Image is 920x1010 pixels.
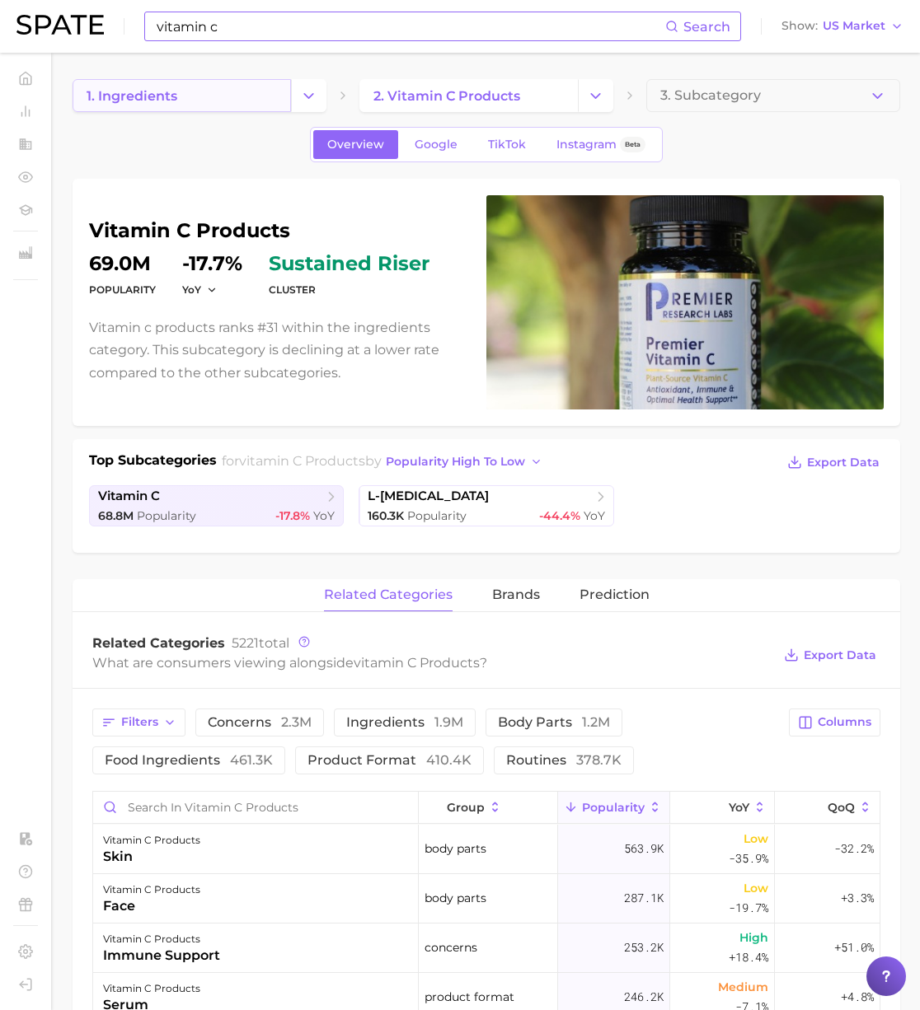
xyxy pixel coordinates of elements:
a: Overview [313,130,398,159]
span: 410.4k [426,752,472,768]
span: 68.8m [98,508,134,523]
span: 3. Subcategory [660,88,761,103]
span: +51.0% [834,938,874,957]
span: +3.3% [841,888,874,908]
span: routines [506,754,622,767]
a: Google [401,130,472,159]
dd: -17.7% [182,254,242,274]
span: body parts [425,839,486,858]
span: TikTok [488,138,526,152]
span: Google [415,138,458,152]
a: Log out. Currently logged in with e-mail yumi.toki@spate.nyc. [13,972,38,997]
span: Popularity [582,801,645,814]
span: Instagram [556,138,617,152]
button: Export Data [783,451,884,474]
button: popularity high to low [382,451,547,473]
span: 253.2k [624,938,664,957]
dt: Popularity [89,280,156,300]
button: Columns [789,708,880,736]
a: 2. vitamin c products [359,79,578,112]
span: YoY [182,283,201,297]
span: 461.3k [230,752,273,768]
div: skin [103,847,200,867]
span: Beta [625,138,641,152]
span: Low [744,829,768,849]
span: sustained riser [269,254,429,274]
span: Filters [121,715,158,729]
span: Low [744,878,768,898]
span: QoQ [828,801,855,814]
a: 1. ingredients [73,79,291,112]
div: vitamin c products [103,979,200,998]
a: vitamin c68.8m Popularity-17.8% YoY [89,485,344,526]
span: 1.2m [582,714,610,730]
span: US Market [823,21,885,30]
a: InstagramBeta [542,130,659,159]
span: +18.4% [729,947,768,967]
span: popularity high to low [386,455,525,469]
span: -32.2% [834,839,874,858]
span: High [739,928,768,947]
a: l-[MEDICAL_DATA]160.3k Popularity-44.4% YoY [359,485,613,526]
span: vitamin c products [239,453,365,469]
button: group [419,792,558,824]
span: Columns [818,715,871,729]
span: Medium [718,977,768,997]
button: vitamin c productsfacebody parts287.1kLow-19.7%+3.3% [93,874,880,923]
span: -44.4% [539,508,580,523]
span: YoY [729,801,749,814]
span: Popularity [137,508,196,523]
span: food ingredients [105,754,273,767]
button: Popularity [558,792,670,824]
span: concerns [208,716,312,729]
span: 2.3m [281,714,312,730]
span: 287.1k [624,888,664,908]
button: YoY [182,283,218,297]
input: Search here for a brand, industry, or ingredient [155,12,665,40]
span: concerns [425,938,477,957]
span: +4.8% [841,987,874,1007]
span: Related Categories [92,635,225,651]
button: 3. Subcategory [646,79,900,112]
p: Vitamin c products ranks #31 within the ingredients category. This subcategory is declining at a ... [89,316,467,384]
span: Export Data [807,456,880,470]
button: ShowUS Market [777,16,908,37]
span: 378.7k [576,752,622,768]
div: vitamin c products [103,880,200,900]
span: -19.7% [729,898,768,918]
span: 1.9m [434,714,463,730]
span: vitamin c [98,489,160,504]
span: Export Data [804,648,876,662]
span: vitamin c products [354,655,480,671]
div: vitamin c products [103,830,200,850]
span: brands [492,587,540,602]
span: Show [782,21,818,30]
button: Filters [92,708,185,736]
span: -35.9% [729,849,768,868]
h1: vitamin c products [89,221,467,241]
span: product format [307,754,472,767]
span: related categories [324,587,453,602]
span: body parts [425,888,486,908]
img: SPATE [16,15,104,35]
h1: Top Subcategories [89,451,217,475]
span: body parts [498,716,610,729]
span: 160.3k [368,508,404,523]
button: vitamin c productsimmune supportconcerns253.2kHigh+18.4%+51.0% [93,923,880,973]
button: Change Category [291,79,326,112]
span: 1. ingredients [87,88,177,104]
span: l-[MEDICAL_DATA] [368,489,489,504]
dt: cluster [269,280,429,300]
div: What are consumers viewing alongside ? [92,652,772,674]
div: immune support [103,946,220,966]
button: vitamin c productsskinbody parts563.9kLow-35.9%-32.2% [93,825,880,874]
span: for by [222,453,547,469]
span: Popularity [407,508,467,523]
span: Prediction [580,587,650,602]
button: Export Data [780,643,880,666]
div: face [103,896,200,916]
button: QoQ [775,792,880,824]
span: Overview [327,138,384,152]
span: 5221 [232,635,259,651]
span: total [232,635,289,651]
